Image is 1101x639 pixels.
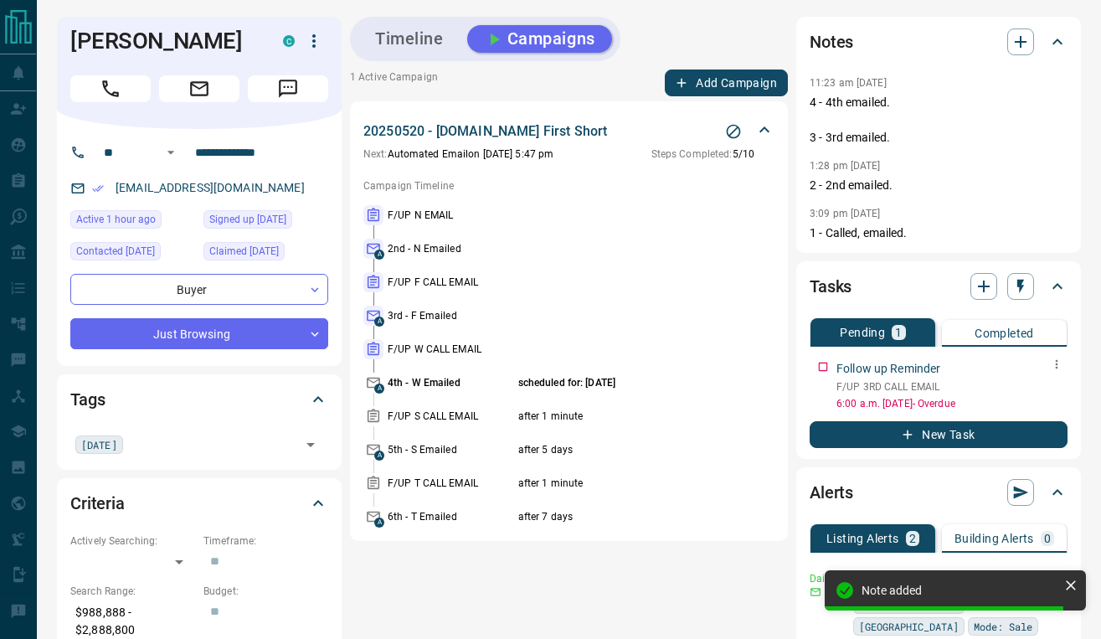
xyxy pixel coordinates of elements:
[810,421,1068,448] button: New Task
[388,275,514,290] p: F/UP F CALL EMAIL
[374,518,384,528] span: A
[209,243,279,260] span: Claimed [DATE]
[70,490,125,517] h2: Criteria
[954,533,1034,544] p: Building Alerts
[810,160,881,172] p: 1:28 pm [DATE]
[975,327,1034,339] p: Completed
[810,571,843,586] p: Daily
[203,242,328,265] div: Tue Sep 09 2025
[70,386,105,413] h2: Tags
[388,409,514,424] p: F/UP S CALL EMAIL
[651,147,754,162] p: 5 / 10
[388,442,514,457] p: 5th - S Emailed
[518,509,728,524] p: after 7 days
[388,342,514,357] p: F/UP W CALL EMAIL
[836,360,940,378] p: Follow up Reminder
[374,384,384,394] span: A
[388,509,514,524] p: 6th - T Emailed
[467,25,612,53] button: Campaigns
[388,241,514,256] p: 2nd - N Emailed
[810,586,821,598] svg: Email
[70,533,195,549] p: Actively Searching:
[70,274,328,305] div: Buyer
[374,451,384,461] span: A
[895,327,902,338] p: 1
[810,472,1068,513] div: Alerts
[92,183,104,194] svg: Email Verified
[159,75,239,102] span: Email
[1044,533,1051,544] p: 0
[203,210,328,234] div: Tue Sep 09 2025
[363,118,774,165] div: 20250520 - [DOMAIN_NAME] First ShortStop CampaignNext:Automated Emailon [DATE] 5:47 pmSteps Compl...
[70,379,328,420] div: Tags
[350,70,438,96] p: 1 Active Campaign
[76,211,156,228] span: Active 1 hour ago
[721,119,746,144] button: Stop Campaign
[810,273,851,300] h2: Tasks
[70,584,195,599] p: Search Range:
[810,208,881,219] p: 3:09 pm [DATE]
[363,148,388,160] span: Next:
[70,75,151,102] span: Call
[518,476,728,491] p: after 1 minute
[810,177,1068,194] p: 2 - 2nd emailed.
[374,250,384,260] span: A
[209,211,286,228] span: Signed up [DATE]
[388,208,514,223] p: F/UP N EMAIL
[283,35,295,47] div: condos.ca
[665,70,788,96] button: Add Campaign
[810,479,853,506] h2: Alerts
[388,375,514,390] p: 4th - W Emailed
[810,266,1068,307] div: Tasks
[248,75,328,102] span: Message
[358,25,460,53] button: Timeline
[810,22,1068,62] div: Notes
[363,178,774,193] p: Campaign Timeline
[70,242,195,265] div: Tue Sep 09 2025
[81,436,117,453] span: [DATE]
[116,181,305,194] a: [EMAIL_ADDRESS][DOMAIN_NAME]
[810,224,1068,242] p: 1 - Called, emailed.
[363,121,607,142] p: 20250520 - [DOMAIN_NAME] First Short
[836,396,1068,411] p: 6:00 a.m. [DATE] - Overdue
[363,147,553,162] p: Automated Email on [DATE] 5:47 pm
[909,533,916,544] p: 2
[299,433,322,456] button: Open
[70,210,195,234] div: Mon Sep 15 2025
[161,142,181,162] button: Open
[70,318,328,349] div: Just Browsing
[836,379,1068,394] p: F/UP 3RD CALL EMAIL
[840,327,885,338] p: Pending
[651,148,733,160] span: Steps Completed:
[70,483,328,523] div: Criteria
[374,317,384,327] span: A
[826,533,899,544] p: Listing Alerts
[518,442,728,457] p: after 5 days
[203,584,328,599] p: Budget:
[810,77,887,89] p: 11:23 am [DATE]
[70,28,258,54] h1: [PERSON_NAME]
[518,375,728,390] p: scheduled for: [DATE]
[862,584,1057,597] div: Note added
[810,28,853,55] h2: Notes
[388,476,514,491] p: F/UP T CALL EMAIL
[518,409,728,424] p: after 1 minute
[388,308,514,323] p: 3rd - F Emailed
[76,243,155,260] span: Contacted [DATE]
[203,533,328,549] p: Timeframe:
[810,94,1068,147] p: 4 - 4th emailed. 3 - 3rd emailed.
